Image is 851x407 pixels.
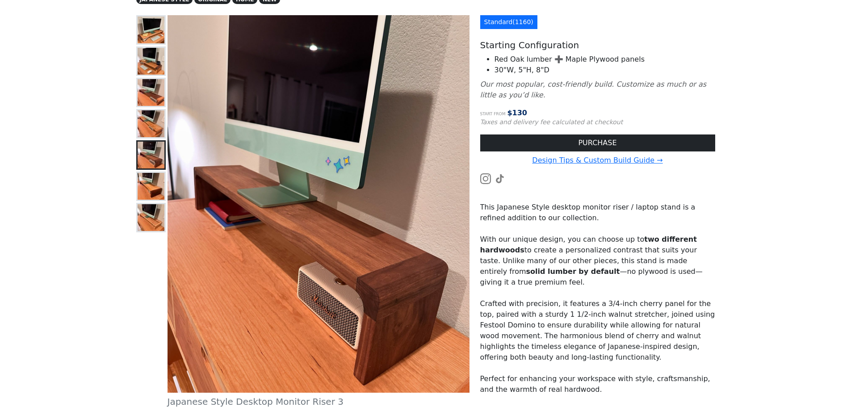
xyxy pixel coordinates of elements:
p: This Japanese Style desktop monitor riser / laptop stand is a refined addition to our collection. [480,202,715,223]
button: PURCHASE [480,134,715,151]
img: Japanese Style Desktop Monitor Riser 3 [168,15,470,393]
small: Taxes and delivery fee calculated at checkout [480,118,623,126]
a: Watch the build video or pictures on TikTok [495,174,505,182]
i: Our most popular, cost-friendly build. Customize as much or as little as you’d like. [480,80,707,99]
p: Crafted with precision, it features a 3/4-inch cherry panel for the top, paired with a sturdy 1 1... [480,298,715,363]
li: Red Oak lumber ➕ Maple Plywood panels [495,54,715,65]
strong: solid lumber by default [526,267,620,276]
a: Standard(1160) [480,15,537,29]
p: Perfect for enhancing your workspace with style, craftsmanship, and the warmth of real hardwood. [480,373,715,395]
img: Japanese Style Desktop Monitor Riser - Right View [138,48,164,75]
img: Japanese Style Desktop Monitor Riser 1 [138,79,164,106]
img: Japanese Style Desktop Monitor Riser - Left View [138,17,164,43]
li: 30"W, 5"H, 8"D [495,65,715,76]
img: Japanese Style Desktop Monitor Riser 3 [138,142,164,168]
strong: two different hardwoods [480,235,697,254]
h5: Japanese Style Desktop Monitor Riser 3 [168,396,470,407]
img: Japanese Style Desktop Monitor Riser 2 [138,110,164,137]
a: Design Tips & Custom Build Guide → [532,156,662,164]
small: Start from [480,112,506,116]
h5: Starting Configuration [480,40,715,50]
img: Japanese Style Desktop Monitor Riser 4 [138,173,164,200]
span: $ 130 [507,109,527,117]
p: With our unique design, you can choose up to to create a personalized contrast that suits your ta... [480,234,715,288]
a: Watch the build video or pictures on Instagram [480,174,491,182]
img: Japanese Style Desktop Monitor Riser 5 [138,204,164,231]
